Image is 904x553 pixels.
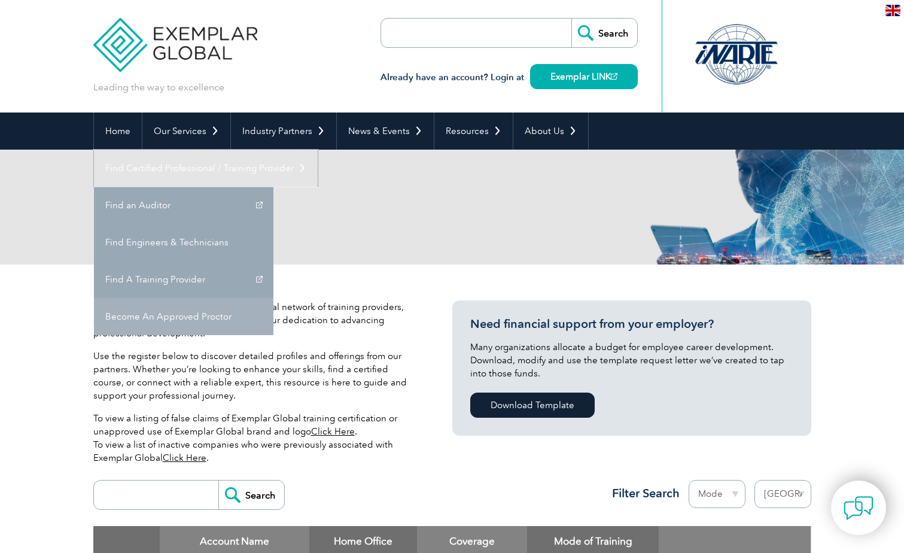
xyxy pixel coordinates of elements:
[885,5,900,16] img: en
[337,113,434,150] a: News & Events
[470,393,595,418] a: Download Template
[93,350,416,402] p: Use the register below to discover detailed profiles and offerings from our partners. Whether you...
[94,298,273,335] a: Become An Approved Proctor
[513,113,588,150] a: About Us
[142,113,230,150] a: Our Services
[218,481,284,509] input: Search
[434,113,513,150] a: Resources
[93,81,224,94] p: Leading the way to excellence
[311,426,355,437] a: Click Here
[611,73,617,80] img: open_square.png
[470,341,793,380] p: Many organizations allocate a budget for employee career development. Download, modify and use th...
[571,19,637,47] input: Search
[94,187,273,224] a: Find an Auditor
[93,300,416,340] p: Exemplar Global proudly works with a global network of training providers, consultants, and organ...
[93,412,416,464] p: To view a listing of false claims of Exemplar Global training certification or unapproved use of ...
[844,493,873,523] img: contact-chat.png
[530,64,638,89] a: Exemplar LINK
[470,317,793,332] h3: Need financial support from your employer?
[94,224,273,261] a: Find Engineers & Technicians
[94,113,142,150] a: Home
[231,113,336,150] a: Industry Partners
[93,197,596,217] h2: Client Register
[163,452,206,463] a: Click Here
[94,261,273,298] a: Find A Training Provider
[94,150,318,187] a: Find Certified Professional / Training Provider
[381,70,638,85] h3: Already have an account? Login at
[605,486,680,501] h3: Filter Search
